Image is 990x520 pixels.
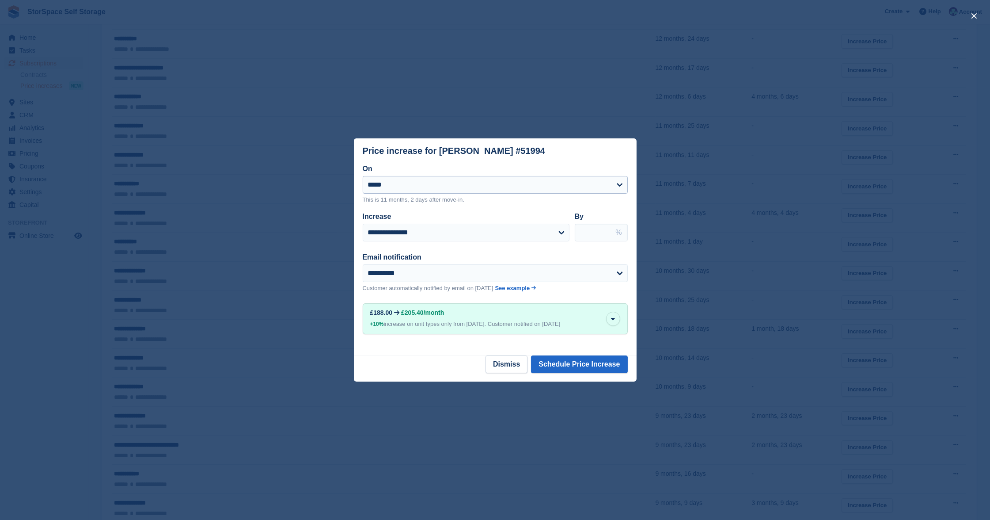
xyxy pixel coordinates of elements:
a: See example [495,284,536,293]
label: On [363,165,372,172]
div: £188.00 [370,309,393,316]
p: Customer automatically notified by email on [DATE] [363,284,493,293]
span: Customer notified on [DATE] [488,321,561,327]
span: See example [495,285,530,291]
div: +10% [370,320,384,329]
span: £205.40 [401,309,424,316]
label: Email notification [363,253,421,261]
button: close [967,9,981,23]
div: Price increase for [PERSON_NAME] #51994 [363,146,546,156]
span: increase on unit types only from [DATE]. [370,321,486,327]
span: /month [424,309,444,316]
button: Schedule Price Increase [531,356,627,373]
label: By [575,213,584,220]
label: Increase [363,213,391,220]
button: Dismiss [486,356,527,373]
p: This is 11 months, 2 days after move-in. [363,195,628,204]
